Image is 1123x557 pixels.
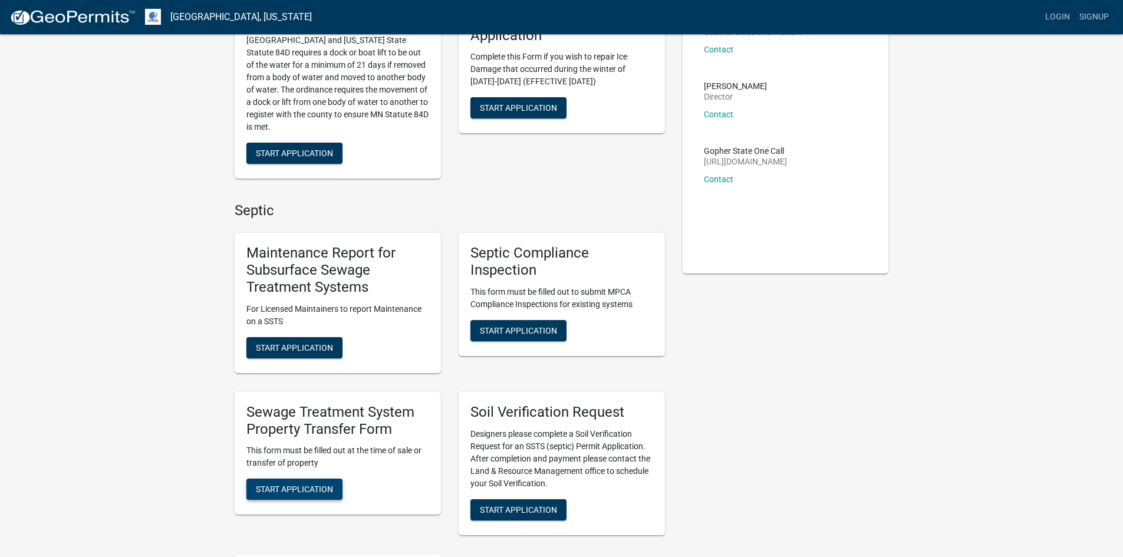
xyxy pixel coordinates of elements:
[246,245,429,295] h5: Maintenance Report for Subsurface Sewage Treatment Systems
[704,174,733,184] a: Contact
[704,45,733,54] a: Contact
[704,82,767,90] p: [PERSON_NAME]
[480,505,557,514] span: Start Application
[480,103,557,113] span: Start Application
[246,303,429,328] p: For Licensed Maintainers to report Maintenance on a SSTS
[1040,6,1075,28] a: Login
[470,97,567,118] button: Start Application
[246,479,343,500] button: Start Application
[235,202,665,219] h4: Septic
[256,485,333,494] span: Start Application
[246,444,429,469] p: This form must be filled out at the time of sale or transfer of property
[470,286,653,311] p: This form must be filled out to submit MPCA Compliance Inspections for existing systems
[246,404,429,438] h5: Sewage Treatment System Property Transfer Form
[470,320,567,341] button: Start Application
[470,51,653,88] p: Complete this Form if you wish to repair Ice Damage that occurred during the winter of [DATE]-[DA...
[470,499,567,520] button: Start Application
[1075,6,1114,28] a: Signup
[246,34,429,133] p: [GEOGRAPHIC_DATA] and [US_STATE] State Statute 84D requires a dock or boat lift to be out of the ...
[246,143,343,164] button: Start Application
[170,7,312,27] a: [GEOGRAPHIC_DATA], [US_STATE]
[246,337,343,358] button: Start Application
[704,147,787,155] p: Gopher State One Call
[470,404,653,421] h5: Soil Verification Request
[704,157,787,166] p: [URL][DOMAIN_NAME]
[145,9,161,25] img: Otter Tail County, Minnesota
[256,148,333,157] span: Start Application
[704,110,733,119] a: Contact
[470,245,653,279] h5: Septic Compliance Inspection
[704,93,767,101] p: Director
[470,428,653,490] p: Designers please complete a Soil Verification Request for an SSTS (septic) Permit Application. Af...
[256,342,333,352] span: Start Application
[480,325,557,335] span: Start Application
